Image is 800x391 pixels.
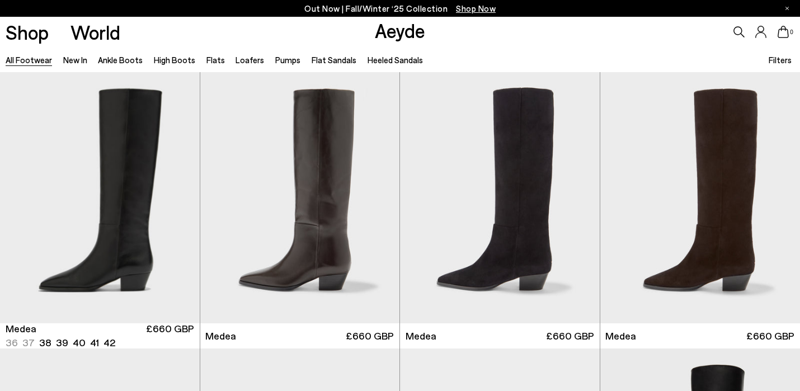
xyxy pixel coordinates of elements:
a: Heeled Sandals [368,55,423,65]
a: Medea £660 GBP [400,323,600,348]
a: Flat Sandals [312,55,356,65]
span: Medea [406,329,436,343]
p: Out Now | Fall/Winter ‘25 Collection [304,2,496,16]
a: All Footwear [6,55,52,65]
li: 40 [73,336,86,350]
li: 42 [103,336,115,350]
span: Medea [205,329,236,343]
span: £660 GBP [346,329,394,343]
ul: variant [6,336,112,350]
a: World [70,22,120,42]
li: 39 [56,336,68,350]
a: New In [63,55,87,65]
a: Shop [6,22,49,42]
span: Medea [6,322,36,336]
a: Loafers [236,55,264,65]
a: Flats [206,55,225,65]
span: £660 GBP [546,329,594,343]
a: Aeyde [375,18,425,42]
img: Medea Suede Knee-High Boots [400,72,600,323]
span: Medea [605,329,636,343]
a: Pumps [275,55,300,65]
li: 38 [39,336,51,350]
a: Medea £660 GBP [200,323,400,348]
a: 0 [778,26,789,38]
li: 41 [90,336,99,350]
span: £660 GBP [146,322,194,350]
a: High Boots [154,55,195,65]
span: 0 [789,29,794,35]
span: £660 GBP [746,329,794,343]
span: Navigate to /collections/new-in [456,3,496,13]
img: Medea Knee-High Boots [200,72,400,323]
span: Filters [769,55,792,65]
a: Ankle Boots [98,55,143,65]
